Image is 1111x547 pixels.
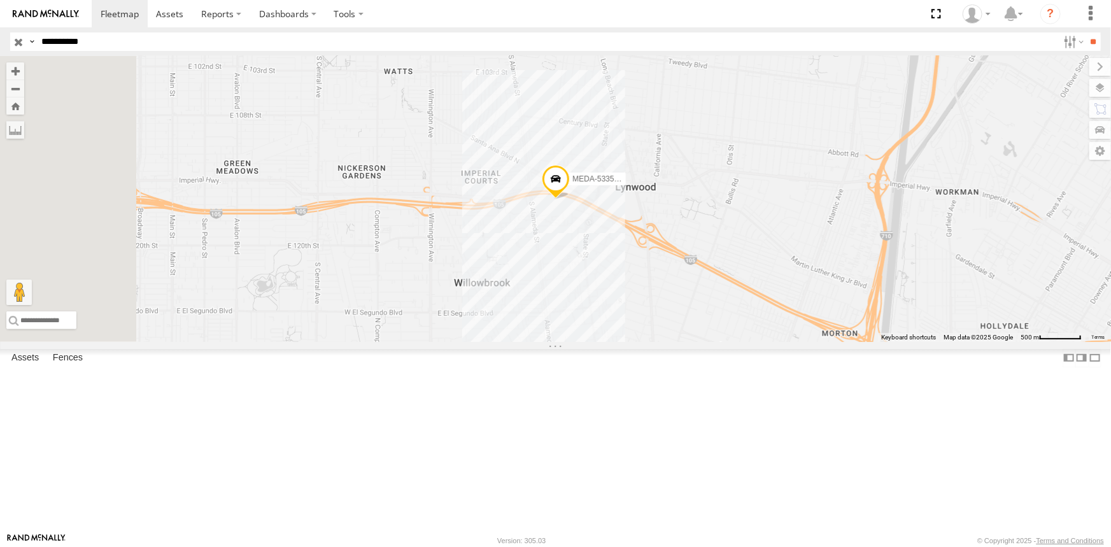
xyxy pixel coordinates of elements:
[1040,4,1061,24] i: ?
[13,10,79,18] img: rand-logo.svg
[977,537,1104,544] div: © Copyright 2025 -
[1063,349,1075,367] label: Dock Summary Table to the Left
[1059,32,1086,51] label: Search Filter Options
[1092,335,1105,340] a: Terms
[27,32,37,51] label: Search Query
[958,4,995,24] div: Brian Lorenzo
[1037,537,1104,544] a: Terms and Conditions
[6,280,32,305] button: Drag Pegman onto the map to open Street View
[6,121,24,139] label: Measure
[497,537,546,544] div: Version: 305.03
[46,349,89,367] label: Fences
[1089,142,1111,160] label: Map Settings
[1021,334,1039,341] span: 500 m
[5,349,45,367] label: Assets
[7,534,66,547] a: Visit our Website
[6,97,24,115] button: Zoom Home
[944,334,1013,341] span: Map data ©2025 Google
[1089,349,1101,367] label: Hide Summary Table
[6,80,24,97] button: Zoom out
[6,62,24,80] button: Zoom in
[881,333,936,342] button: Keyboard shortcuts
[1075,349,1088,367] label: Dock Summary Table to the Right
[1017,333,1086,342] button: Map Scale: 500 m per 63 pixels
[572,174,646,183] span: MEDA-533595-Swing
